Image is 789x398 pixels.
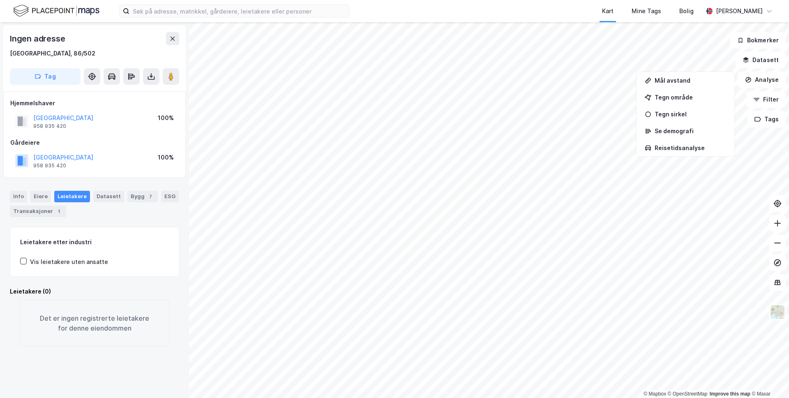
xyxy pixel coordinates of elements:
[710,391,750,397] a: Improve this map
[129,5,349,17] input: Søk på adresse, matrikkel, gårdeiere, leietakere eller personer
[679,6,694,16] div: Bolig
[655,144,726,151] div: Reisetidsanalyse
[10,49,95,58] div: [GEOGRAPHIC_DATA], 86/502
[10,287,179,296] div: Leietakere (0)
[655,94,726,101] div: Tegn område
[632,6,661,16] div: Mine Tags
[93,191,124,202] div: Datasett
[730,32,786,49] button: Bokmerker
[158,153,174,162] div: 100%
[602,6,614,16] div: Kart
[10,138,179,148] div: Gårdeiere
[746,91,786,108] button: Filter
[770,304,785,320] img: Z
[146,192,155,201] div: 7
[748,359,789,398] div: Kontrollprogram for chat
[30,257,108,267] div: Vis leietakere uten ansatte
[20,237,169,247] div: Leietakere etter industri
[55,207,63,215] div: 1
[20,300,169,347] div: Det er ingen registrerte leietakere for denne eiendommen
[33,123,66,130] div: 958 935 420
[10,32,67,45] div: Ingen adresse
[10,98,179,108] div: Hjemmelshaver
[10,68,81,85] button: Tag
[10,191,27,202] div: Info
[644,391,666,397] a: Mapbox
[10,206,66,217] div: Transaksjoner
[655,127,726,134] div: Se demografi
[736,52,786,68] button: Datasett
[161,191,179,202] div: ESG
[33,162,66,169] div: 958 935 420
[655,77,726,84] div: Mål avstand
[30,191,51,202] div: Eiere
[127,191,158,202] div: Bygg
[13,4,99,18] img: logo.f888ab2527a4732fd821a326f86c7f29.svg
[748,359,789,398] iframe: Chat Widget
[158,113,174,123] div: 100%
[738,72,786,88] button: Analyse
[54,191,90,202] div: Leietakere
[716,6,763,16] div: [PERSON_NAME]
[655,111,726,118] div: Tegn sirkel
[668,391,708,397] a: OpenStreetMap
[747,111,786,127] button: Tags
